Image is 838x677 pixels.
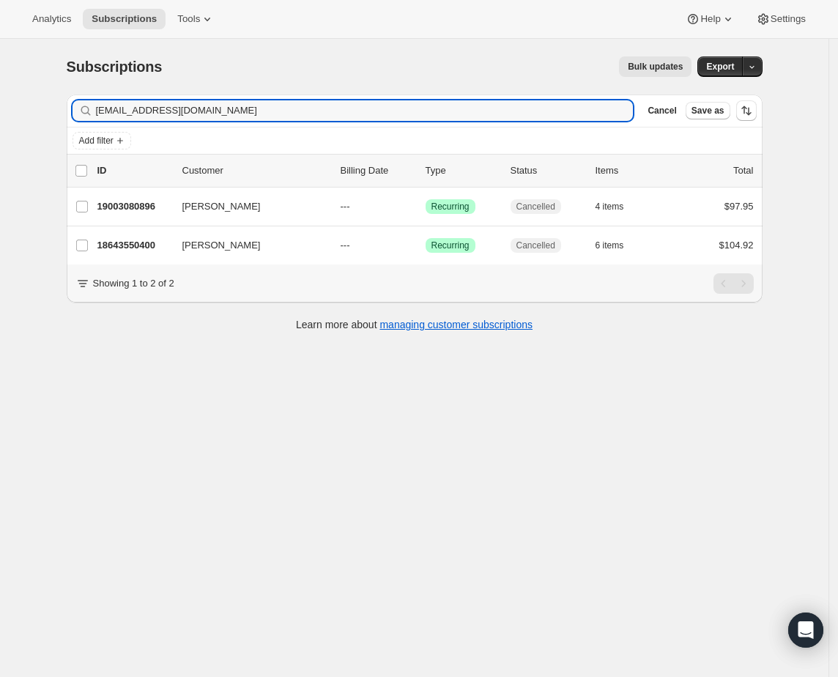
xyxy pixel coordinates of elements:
span: Recurring [431,240,470,251]
button: Help [677,9,744,29]
div: 18643550400[PERSON_NAME]---SuccessRecurringCancelled6 items$104.92 [97,235,754,256]
p: Showing 1 to 2 of 2 [93,276,174,291]
p: 18643550400 [97,238,171,253]
span: Subscriptions [92,13,157,25]
div: IDCustomerBilling DateTypeStatusItemsTotal [97,163,754,178]
button: Export [697,56,743,77]
span: Add filter [79,135,114,147]
span: Cancelled [516,240,555,251]
span: Subscriptions [67,59,163,75]
button: 4 items [596,196,640,217]
button: Save as [686,102,730,119]
p: Customer [182,163,329,178]
p: Status [511,163,584,178]
span: Analytics [32,13,71,25]
button: Analytics [23,9,80,29]
span: Export [706,61,734,73]
span: Bulk updates [628,61,683,73]
nav: Pagination [713,273,754,294]
button: Cancel [642,102,682,119]
span: --- [341,201,350,212]
button: 6 items [596,235,640,256]
span: $97.95 [724,201,754,212]
p: 19003080896 [97,199,171,214]
span: [PERSON_NAME] [182,238,261,253]
button: Subscriptions [83,9,166,29]
span: Save as [691,105,724,116]
p: Billing Date [341,163,414,178]
input: Filter subscribers [96,100,634,121]
button: [PERSON_NAME] [174,195,320,218]
p: Total [733,163,753,178]
span: Help [700,13,720,25]
div: Type [426,163,499,178]
p: Learn more about [296,317,533,332]
span: Tools [177,13,200,25]
span: 4 items [596,201,624,212]
p: ID [97,163,171,178]
span: Recurring [431,201,470,212]
span: 6 items [596,240,624,251]
button: Settings [747,9,815,29]
div: 19003080896[PERSON_NAME]---SuccessRecurringCancelled4 items$97.95 [97,196,754,217]
button: Tools [168,9,223,29]
span: Cancelled [516,201,555,212]
a: managing customer subscriptions [379,319,533,330]
div: Items [596,163,669,178]
button: Bulk updates [619,56,691,77]
span: Cancel [648,105,676,116]
span: [PERSON_NAME] [182,199,261,214]
span: $104.92 [719,240,754,251]
button: [PERSON_NAME] [174,234,320,257]
button: Sort the results [736,100,757,121]
span: --- [341,240,350,251]
span: Settings [771,13,806,25]
button: Add filter [73,132,131,149]
div: Open Intercom Messenger [788,613,823,648]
